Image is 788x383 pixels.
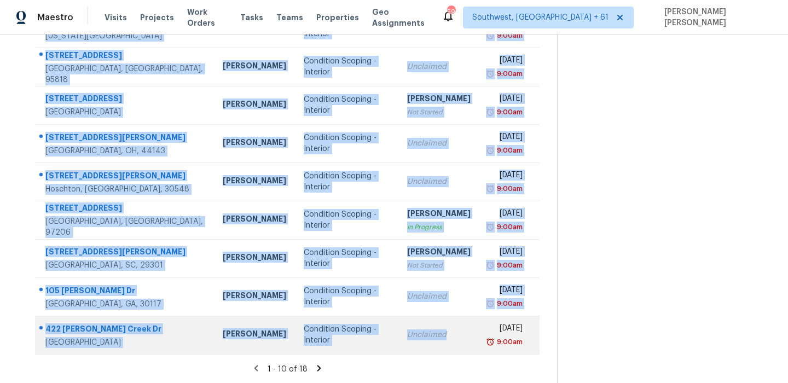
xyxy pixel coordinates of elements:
[223,175,286,189] div: [PERSON_NAME]
[45,63,205,85] div: [GEOGRAPHIC_DATA], [GEOGRAPHIC_DATA], 95818
[486,336,495,347] img: Overdue Alarm Icon
[105,12,127,23] span: Visits
[276,12,303,23] span: Teams
[486,298,495,309] img: Overdue Alarm Icon
[45,146,205,156] div: [GEOGRAPHIC_DATA], OH, 44143
[223,290,286,304] div: [PERSON_NAME]
[45,216,205,238] div: [GEOGRAPHIC_DATA], [GEOGRAPHIC_DATA], 97206
[472,12,609,23] span: Southwest, [GEOGRAPHIC_DATA] + 61
[304,247,390,269] div: Condition Scoping - Interior
[488,246,523,260] div: [DATE]
[486,107,495,118] img: Overdue Alarm Icon
[495,183,523,194] div: 9:00am
[407,61,471,72] div: Unclaimed
[45,184,205,195] div: Hoschton, [GEOGRAPHIC_DATA], 30548
[486,183,495,194] img: Overdue Alarm Icon
[488,323,523,336] div: [DATE]
[223,328,286,342] div: [PERSON_NAME]
[488,93,523,107] div: [DATE]
[495,336,523,347] div: 9:00am
[45,132,205,146] div: [STREET_ADDRESS][PERSON_NAME]
[488,55,523,68] div: [DATE]
[488,170,523,183] div: [DATE]
[187,7,227,28] span: Work Orders
[407,138,471,149] div: Unclaimed
[304,324,390,346] div: Condition Scoping - Interior
[223,213,286,227] div: [PERSON_NAME]
[45,170,205,184] div: [STREET_ADDRESS][PERSON_NAME]
[488,208,523,222] div: [DATE]
[304,94,390,116] div: Condition Scoping - Interior
[407,93,471,107] div: [PERSON_NAME]
[495,222,523,233] div: 9:00am
[407,107,471,118] div: Not Started
[407,222,471,233] div: In Progress
[140,12,174,23] span: Projects
[304,132,390,154] div: Condition Scoping - Interior
[45,337,205,348] div: [GEOGRAPHIC_DATA]
[407,260,471,271] div: Not Started
[488,131,523,145] div: [DATE]
[495,30,523,41] div: 9:00am
[304,209,390,231] div: Condition Scoping - Interior
[45,323,205,337] div: 422 [PERSON_NAME] Creek Dr
[495,107,523,118] div: 9:00am
[407,329,471,340] div: Unclaimed
[45,50,205,63] div: [STREET_ADDRESS]
[45,299,205,310] div: [GEOGRAPHIC_DATA], GA, 30117
[45,246,205,260] div: [STREET_ADDRESS][PERSON_NAME]
[486,68,495,79] img: Overdue Alarm Icon
[495,145,523,156] div: 9:00am
[45,285,205,299] div: 105 [PERSON_NAME] Dr
[660,7,772,28] span: [PERSON_NAME] [PERSON_NAME]
[223,98,286,112] div: [PERSON_NAME]
[240,14,263,21] span: Tasks
[45,202,205,216] div: [STREET_ADDRESS]
[45,107,205,118] div: [GEOGRAPHIC_DATA]
[268,365,308,373] span: 1 - 10 of 18
[223,60,286,74] div: [PERSON_NAME]
[486,145,495,156] img: Overdue Alarm Icon
[407,246,471,260] div: [PERSON_NAME]
[45,93,205,107] div: [STREET_ADDRESS]
[304,56,390,78] div: Condition Scoping - Interior
[223,137,286,150] div: [PERSON_NAME]
[488,285,523,298] div: [DATE]
[486,222,495,233] img: Overdue Alarm Icon
[495,68,523,79] div: 9:00am
[486,260,495,271] img: Overdue Alarm Icon
[45,260,205,271] div: [GEOGRAPHIC_DATA], SC, 29301
[223,252,286,265] div: [PERSON_NAME]
[372,7,429,28] span: Geo Assignments
[486,30,495,41] img: Overdue Alarm Icon
[407,208,471,222] div: [PERSON_NAME]
[495,260,523,271] div: 9:00am
[447,7,455,18] div: 598
[495,298,523,309] div: 9:00am
[407,291,471,302] div: Unclaimed
[316,12,359,23] span: Properties
[37,12,73,23] span: Maestro
[304,286,390,307] div: Condition Scoping - Interior
[304,171,390,193] div: Condition Scoping - Interior
[45,31,205,42] div: [US_STATE][GEOGRAPHIC_DATA]
[407,176,471,187] div: Unclaimed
